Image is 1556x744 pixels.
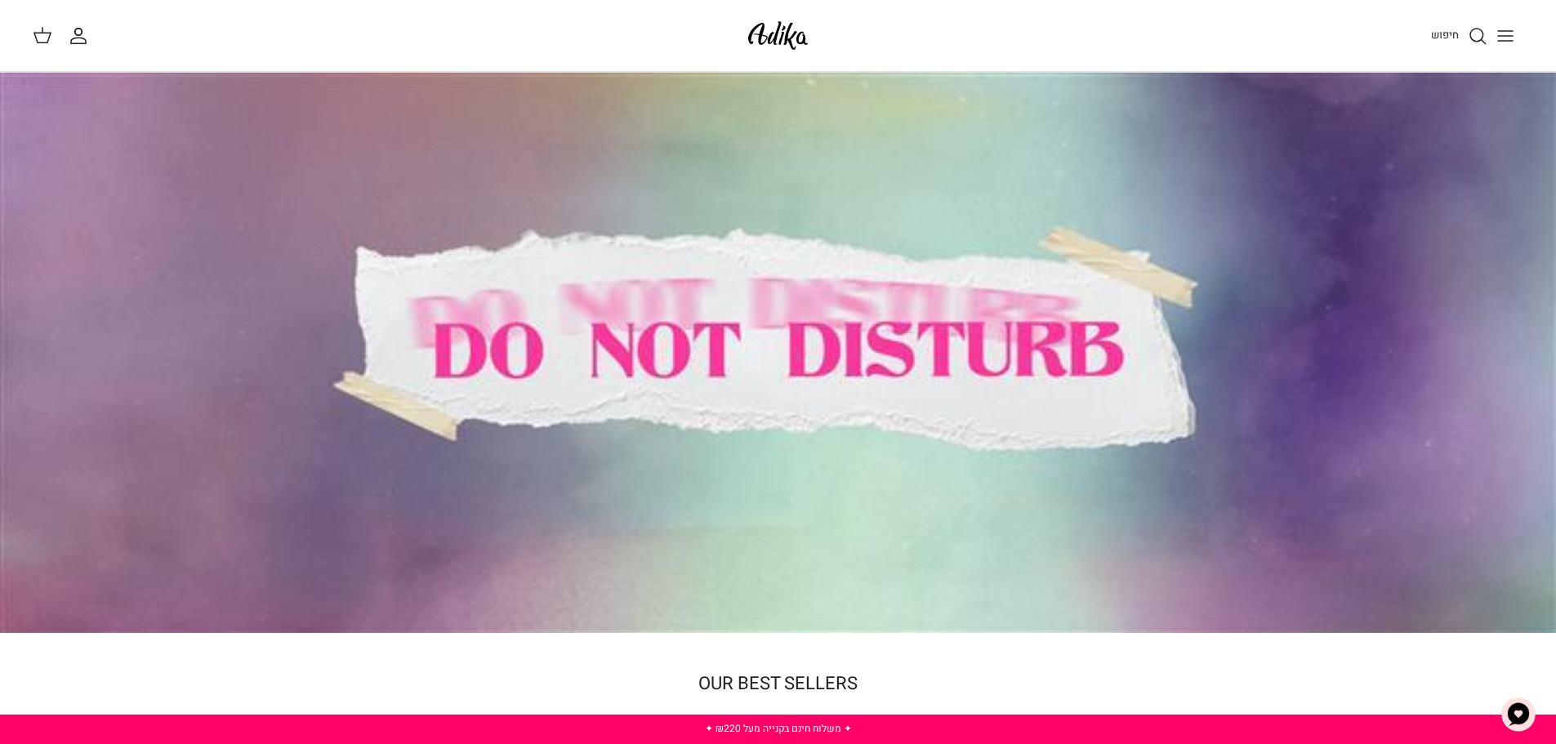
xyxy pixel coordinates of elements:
button: Toggle menu [1487,18,1523,54]
a: ✦ משלוח חינם בקנייה מעל ₪220 ✦ [705,721,852,736]
span: חיפוש [1431,27,1459,42]
button: צ'אט [1494,690,1543,739]
a: חיפוש [1431,26,1487,46]
a: החשבון שלי [69,26,95,46]
img: Adika IL [743,16,813,55]
a: OUR BEST SELLERS [698,670,858,697]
